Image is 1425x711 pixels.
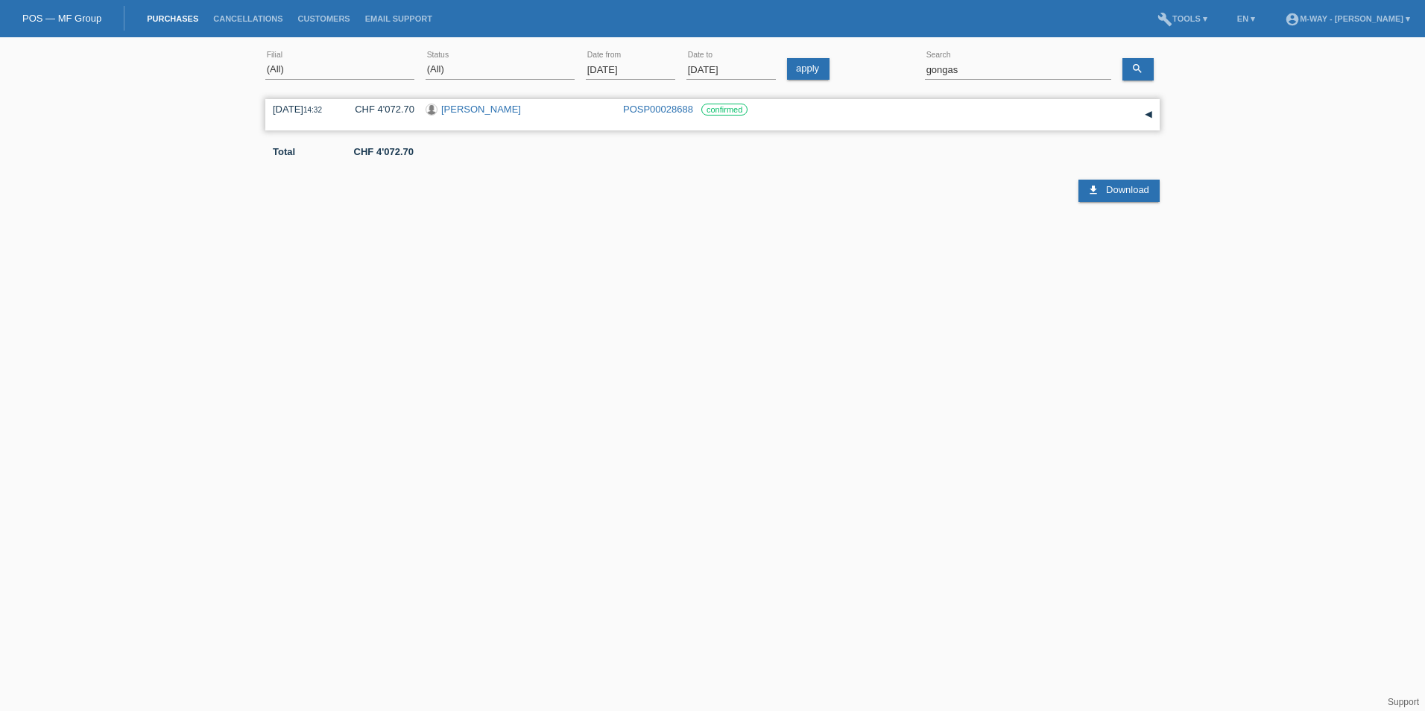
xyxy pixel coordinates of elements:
a: apply [787,58,830,80]
a: Purchases [139,14,206,23]
a: Cancellations [206,14,290,23]
b: CHF 4'072.70 [354,146,414,157]
a: Email Support [358,14,440,23]
a: Support [1388,697,1419,707]
a: download Download [1078,180,1159,202]
label: confirmed [701,104,748,116]
div: expand/collapse [1137,104,1160,126]
a: search [1122,58,1154,80]
a: account_circlem-way - [PERSON_NAME] ▾ [1277,14,1418,23]
a: EN ▾ [1230,14,1263,23]
a: POS — MF Group [22,13,101,24]
a: [PERSON_NAME] [441,104,521,115]
i: account_circle [1285,12,1300,27]
a: buildTools ▾ [1150,14,1215,23]
div: [DATE] [273,104,332,115]
div: CHF 4'072.70 [344,104,414,115]
a: POSP00028688 [623,104,693,115]
b: Total [273,146,295,157]
a: Customers [291,14,358,23]
i: search [1131,63,1143,75]
i: download [1087,184,1099,196]
span: Download [1106,184,1149,195]
span: 14:32 [303,106,322,114]
i: build [1157,12,1172,27]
